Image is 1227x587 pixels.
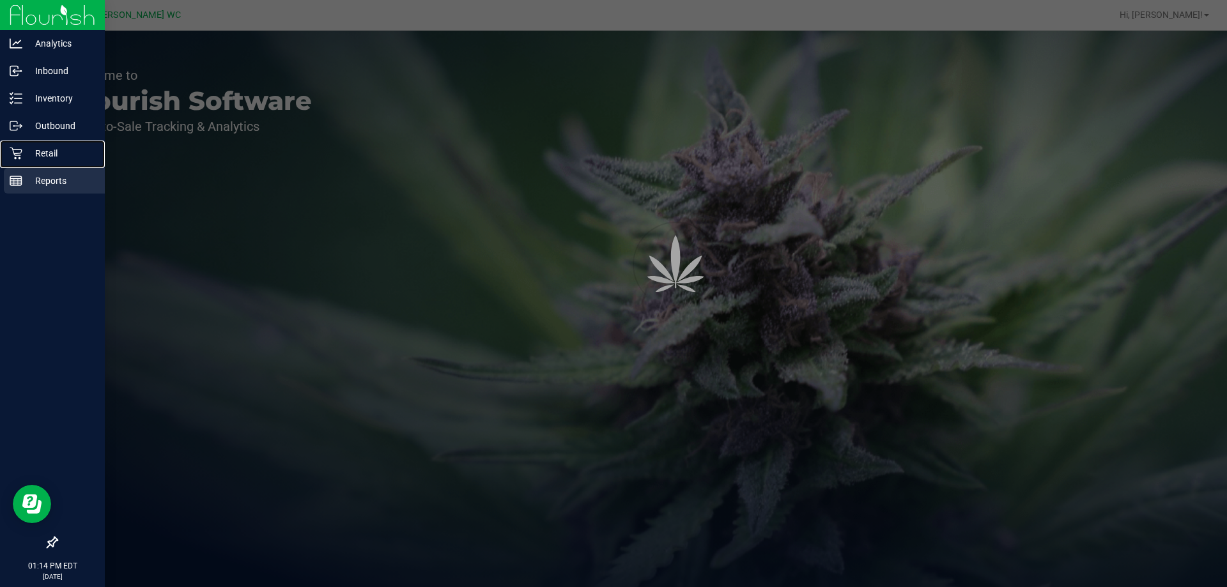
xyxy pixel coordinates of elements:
[22,36,99,51] p: Analytics
[22,173,99,188] p: Reports
[22,146,99,161] p: Retail
[22,63,99,79] p: Inbound
[10,147,22,160] inline-svg: Retail
[10,65,22,77] inline-svg: Inbound
[10,119,22,132] inline-svg: Outbound
[22,91,99,106] p: Inventory
[10,92,22,105] inline-svg: Inventory
[6,560,99,572] p: 01:14 PM EDT
[10,37,22,50] inline-svg: Analytics
[22,118,99,133] p: Outbound
[6,572,99,581] p: [DATE]
[10,174,22,187] inline-svg: Reports
[13,485,51,523] iframe: Resource center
